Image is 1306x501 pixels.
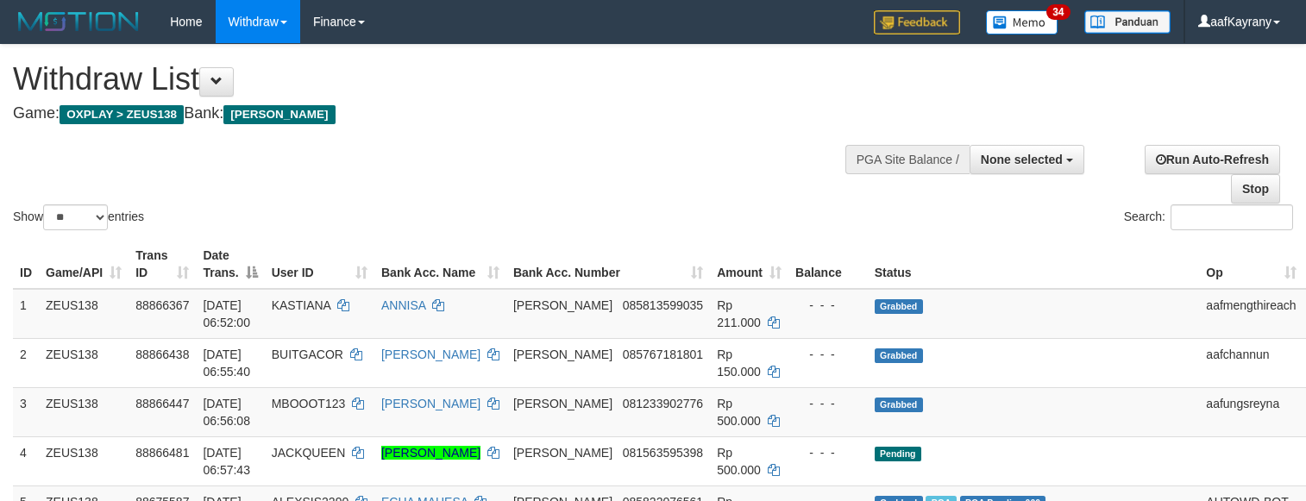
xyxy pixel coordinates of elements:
[13,62,853,97] h1: Withdraw List
[868,240,1200,289] th: Status
[272,397,346,410] span: MBOOOT123
[1199,240,1303,289] th: Op: activate to sort column ascending
[203,397,250,428] span: [DATE] 06:56:08
[1199,387,1303,436] td: aafungsreyna
[875,299,923,314] span: Grabbed
[513,397,612,410] span: [PERSON_NAME]
[1199,338,1303,387] td: aafchannun
[13,9,144,34] img: MOTION_logo.png
[13,436,39,485] td: 4
[717,446,761,477] span: Rp 500.000
[1046,4,1070,20] span: 34
[875,398,923,412] span: Grabbed
[203,298,250,329] span: [DATE] 06:52:00
[1124,204,1293,230] label: Search:
[1199,289,1303,339] td: aafmengthireach
[39,338,129,387] td: ZEUS138
[623,397,703,410] span: Copy 081233902776 to clipboard
[272,298,330,312] span: KASTIANA
[795,346,861,363] div: - - -
[13,289,39,339] td: 1
[39,387,129,436] td: ZEUS138
[875,447,921,461] span: Pending
[203,348,250,379] span: [DATE] 06:55:40
[623,348,703,361] span: Copy 085767181801 to clipboard
[265,240,374,289] th: User ID: activate to sort column ascending
[1145,145,1280,174] a: Run Auto-Refresh
[13,204,144,230] label: Show entries
[381,397,480,410] a: [PERSON_NAME]
[60,105,184,124] span: OXPLAY > ZEUS138
[795,395,861,412] div: - - -
[986,10,1058,34] img: Button%20Memo.svg
[381,348,480,361] a: [PERSON_NAME]
[13,387,39,436] td: 3
[506,240,710,289] th: Bank Acc. Number: activate to sort column ascending
[381,446,480,460] a: [PERSON_NAME]
[135,397,189,410] span: 88866447
[795,297,861,314] div: - - -
[43,204,108,230] select: Showentries
[13,105,853,122] h4: Game: Bank:
[513,348,612,361] span: [PERSON_NAME]
[981,153,1063,166] span: None selected
[135,298,189,312] span: 88866367
[196,240,264,289] th: Date Trans.: activate to sort column descending
[1084,10,1171,34] img: panduan.png
[223,105,335,124] span: [PERSON_NAME]
[623,446,703,460] span: Copy 081563595398 to clipboard
[717,397,761,428] span: Rp 500.000
[875,348,923,363] span: Grabbed
[1231,174,1280,204] a: Stop
[381,298,425,312] a: ANNISA
[1171,204,1293,230] input: Search:
[135,446,189,460] span: 88866481
[39,289,129,339] td: ZEUS138
[39,240,129,289] th: Game/API: activate to sort column ascending
[39,436,129,485] td: ZEUS138
[272,348,343,361] span: BUITGACOR
[203,446,250,477] span: [DATE] 06:57:43
[13,338,39,387] td: 2
[710,240,788,289] th: Amount: activate to sort column ascending
[513,298,612,312] span: [PERSON_NAME]
[13,240,39,289] th: ID
[788,240,868,289] th: Balance
[272,446,346,460] span: JACKQUEEN
[874,10,960,34] img: Feedback.jpg
[717,348,761,379] span: Rp 150.000
[513,446,612,460] span: [PERSON_NAME]
[845,145,970,174] div: PGA Site Balance /
[135,348,189,361] span: 88866438
[795,444,861,461] div: - - -
[374,240,506,289] th: Bank Acc. Name: activate to sort column ascending
[970,145,1084,174] button: None selected
[623,298,703,312] span: Copy 085813599035 to clipboard
[129,240,196,289] th: Trans ID: activate to sort column ascending
[717,298,761,329] span: Rp 211.000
